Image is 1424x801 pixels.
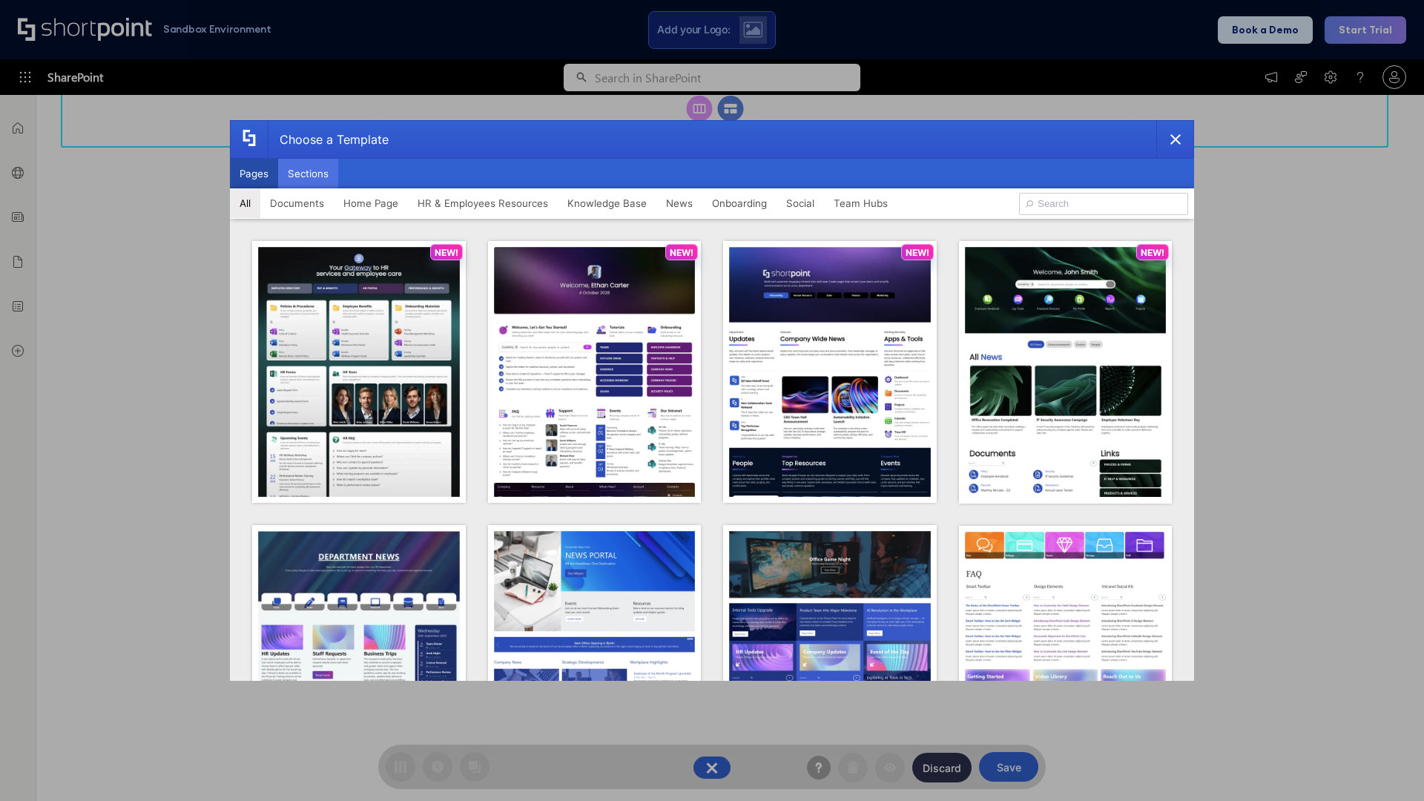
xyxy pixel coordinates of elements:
[906,247,929,258] p: NEW!
[268,121,389,158] div: Choose a Template
[230,188,260,218] button: All
[334,188,408,218] button: Home Page
[1141,247,1164,258] p: NEW!
[230,159,278,188] button: Pages
[260,188,334,218] button: Documents
[558,188,656,218] button: Knowledge Base
[777,188,824,218] button: Social
[824,188,897,218] button: Team Hubs
[1350,730,1424,801] iframe: Chat Widget
[230,120,1194,681] div: template selector
[670,247,693,258] p: NEW!
[656,188,702,218] button: News
[278,159,338,188] button: Sections
[1019,193,1188,215] input: Search
[435,247,458,258] p: NEW!
[702,188,777,218] button: Onboarding
[408,188,558,218] button: HR & Employees Resources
